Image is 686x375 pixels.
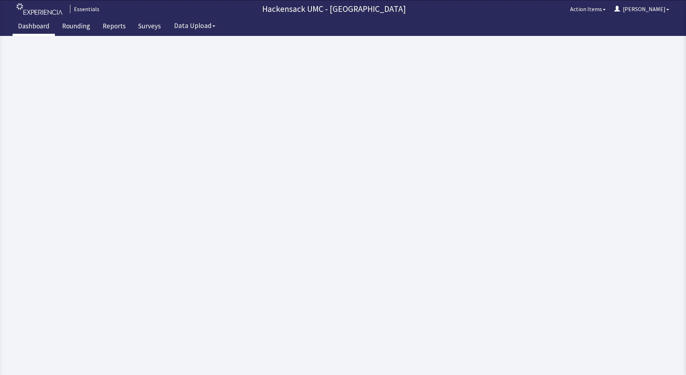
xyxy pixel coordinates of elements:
[57,18,95,36] a: Rounding
[102,3,566,15] p: Hackensack UMC - [GEOGRAPHIC_DATA]
[133,18,166,36] a: Surveys
[13,18,55,36] a: Dashboard
[97,18,131,36] a: Reports
[70,5,99,13] div: Essentials
[566,2,610,16] button: Action Items
[170,19,220,32] button: Data Upload
[17,3,62,15] img: experiencia_logo.png
[610,2,673,16] button: [PERSON_NAME]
